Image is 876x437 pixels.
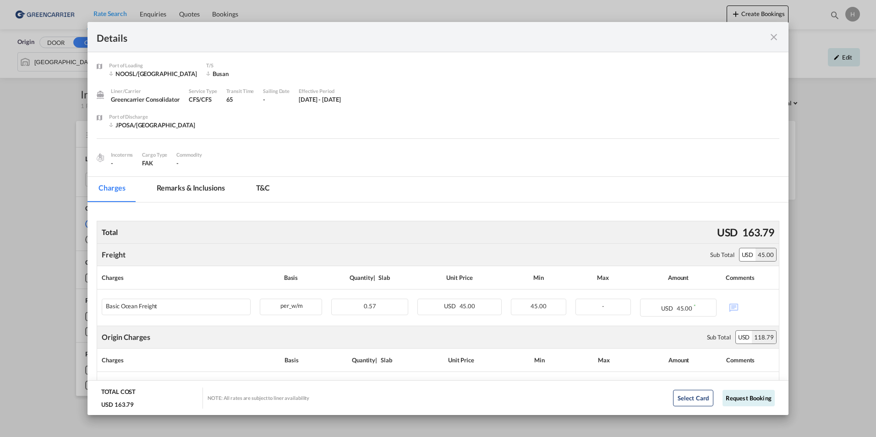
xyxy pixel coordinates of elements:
div: 65 [226,95,254,104]
span: - [176,159,179,167]
div: Max [575,271,631,284]
div: Liner/Carrier [111,87,180,95]
div: Details [97,31,711,43]
span: 0.57 [364,302,376,310]
div: No Comments Available [726,299,774,315]
md-pagination-wrapper: Use the left and right arrow keys to navigate between tabs [88,177,290,202]
div: Max [576,353,631,367]
div: 45.00 [756,248,776,261]
div: 118.79 [752,331,776,344]
div: Port of Loading [109,61,197,70]
div: USD 163.79 [101,400,134,409]
span: - [602,302,604,310]
div: Amount [640,271,717,284]
div: Sailing Date [263,87,290,95]
div: Sub Total [707,333,731,341]
div: Freight [102,250,125,260]
md-dialog: Port of ... [88,22,788,415]
div: USD [715,223,740,242]
div: Sub Total [710,251,734,259]
div: NOTE: All rates are subject to liner availability [208,394,309,401]
div: Min [511,271,566,284]
div: TOTAL COST [101,388,136,400]
div: per_w/m [260,299,322,311]
div: FAK [142,159,167,167]
div: Transit Time [226,87,254,95]
img: cargo.png [95,153,105,163]
md-icon: icon-close fg-AAA8AD m-0 cursor [768,32,779,43]
div: USD [736,331,752,344]
div: Effective Period [299,87,341,95]
span: 45.00 [460,302,476,310]
div: Min [512,353,567,367]
div: 1 Oct 2025 - 31 Oct 2025 [299,95,341,104]
div: Basis [260,271,323,284]
div: JPOSA/Osaka [109,121,195,129]
div: Quantity | Slab [334,353,410,367]
div: Charges [102,353,250,367]
span: 45.00 [677,305,693,312]
div: T/S [206,61,279,70]
span: USD [444,302,458,310]
div: Incoterms [111,151,133,159]
div: 163.79 [740,223,776,242]
button: Request Booking [723,390,775,406]
span: USD [661,305,675,312]
div: Total [99,225,120,240]
md-tab-item: Remarks & Inclusions [146,177,236,202]
button: Select Card [673,390,713,406]
div: Port of Discharge [109,113,195,121]
div: Service Type [189,87,217,95]
div: Quantity | Slab [331,271,408,284]
div: NOOSL/Oslo [109,70,197,78]
div: Charges [102,271,250,284]
th: Comments [721,266,778,290]
sup: Minimum amount [694,303,695,309]
span: 45.00 [531,302,547,310]
div: Unit Price [417,271,502,284]
th: Comments [722,349,779,372]
div: Commodity [176,151,202,159]
div: Unit Price [419,353,503,367]
div: - [263,95,290,104]
div: Basic Ocean Freight [106,303,157,310]
span: CFS/CFS [189,96,212,103]
div: - [111,159,133,167]
div: Basis [259,353,324,367]
div: Cargo Type [142,151,167,159]
div: Busan [206,70,279,78]
md-tab-item: Charges [88,177,136,202]
div: Amount [641,353,717,367]
div: Greencarrier Consolidator [111,95,180,104]
div: USD [739,248,756,261]
md-tab-item: T&C [245,177,281,202]
div: Origin Charges [102,332,150,342]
